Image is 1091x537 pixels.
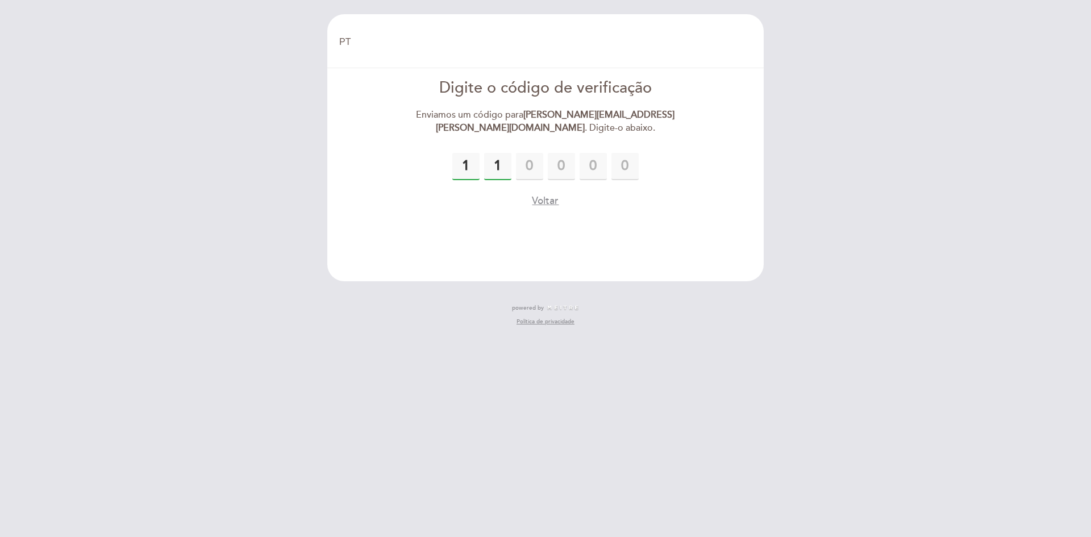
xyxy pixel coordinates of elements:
input: 0 [484,153,511,180]
input: 0 [611,153,639,180]
a: Política de privacidade [517,318,574,326]
div: Enviamos um código para . Digite-o abaixo. [415,109,676,135]
button: Voltar [532,194,559,208]
input: 0 [452,153,480,180]
a: powered by [512,304,579,312]
strong: [PERSON_NAME][EMAIL_ADDRESS][PERSON_NAME][DOMAIN_NAME] [436,109,675,134]
input: 0 [516,153,543,180]
div: Digite o código de verificação [415,77,676,99]
input: 0 [548,153,575,180]
input: 0 [580,153,607,180]
span: powered by [512,304,544,312]
img: MEITRE [547,305,579,311]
